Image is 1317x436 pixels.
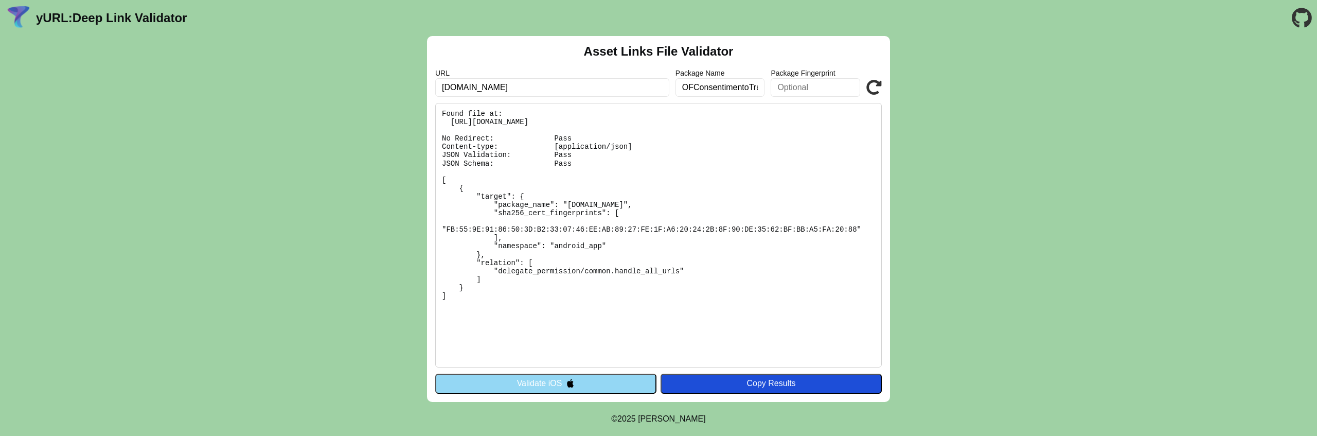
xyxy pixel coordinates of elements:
a: yURL:Deep Link Validator [36,11,187,25]
input: Optional [771,78,860,97]
label: Package Name [675,69,765,77]
button: Validate iOS [435,374,656,393]
label: Package Fingerprint [771,69,860,77]
a: Michael Ibragimchayev's Personal Site [638,414,706,423]
button: Copy Results [661,374,882,393]
pre: Found file at: [URL][DOMAIN_NAME] No Redirect: Pass Content-type: [application/json] JSON Validat... [435,103,882,368]
img: yURL Logo [5,5,32,31]
input: Required [435,78,669,97]
label: URL [435,69,669,77]
span: 2025 [617,414,636,423]
footer: © [611,402,705,436]
div: Copy Results [666,379,877,388]
img: appleIcon.svg [566,379,575,388]
h2: Asset Links File Validator [584,44,734,59]
input: Optional [675,78,765,97]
